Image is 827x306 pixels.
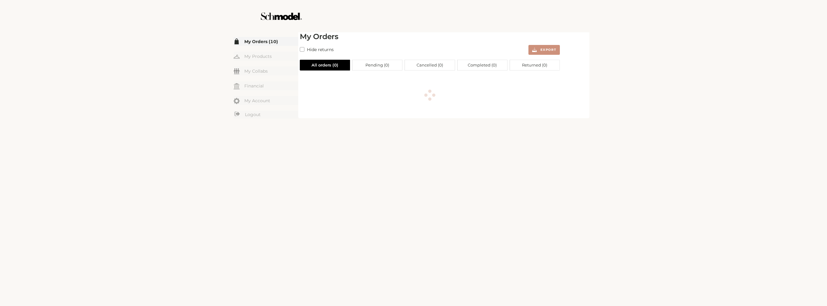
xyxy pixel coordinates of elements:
[234,81,298,90] a: Financial
[522,60,547,70] span: Returned ( 0 )
[300,32,560,41] h2: My Orders
[234,38,240,45] img: my-order.svg
[234,111,298,119] a: Logout
[468,60,497,70] span: Completed ( 0 )
[417,60,443,70] span: Cancelled ( 0 )
[234,68,240,74] img: my-friends.svg
[234,37,298,46] a: My Orders (10)
[540,48,556,52] span: Export
[234,52,298,61] a: My Products
[532,47,537,52] img: export.svg
[365,60,389,70] span: Pending ( 0 )
[312,60,338,70] span: All orders ( 0 )
[234,83,240,89] img: my-financial.svg
[234,54,240,60] img: my-hanger.svg
[304,47,336,52] span: Hide returns
[234,96,298,105] a: My Account
[234,37,298,119] div: Menu
[234,66,298,75] a: My Collabs
[234,98,240,104] img: my-account.svg
[529,45,560,54] button: Export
